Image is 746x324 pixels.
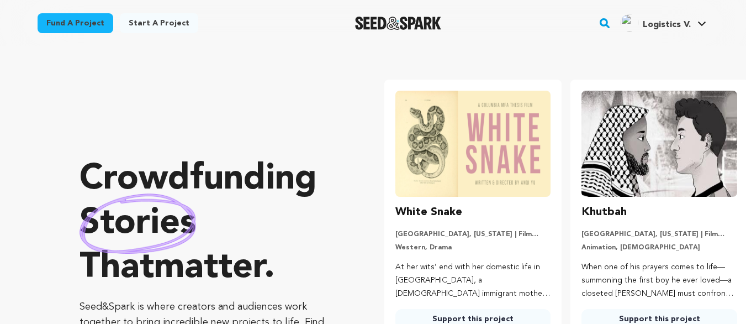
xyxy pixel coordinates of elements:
img: Seed&Spark Logo Dark Mode [355,17,442,30]
a: Fund a project [38,13,113,33]
p: Animation, [DEMOGRAPHIC_DATA] [581,243,737,252]
h3: White Snake [395,203,462,221]
a: Start a project [120,13,198,33]
a: Logistics V.'s Profile [618,12,708,32]
div: Logistics V.'s Profile [621,14,691,32]
a: Seed&Spark Homepage [355,17,442,30]
p: At her wits’ end with her domestic life in [GEOGRAPHIC_DATA], a [DEMOGRAPHIC_DATA] immigrant moth... [395,261,551,300]
p: Crowdfunding that . [80,158,340,290]
p: Western, Drama [395,243,551,252]
img: ACg8ocLtFARqFFLJqhPMqjxZXwx0iemi2j_-lmHBCnNuSsWnO1jQkkw=s96-c [621,14,638,32]
span: matter [154,250,264,286]
img: White Snake image [395,91,551,197]
span: Logistics V.'s Profile [618,12,708,35]
img: Khutbah image [581,91,737,197]
span: Logistics V. [643,20,691,29]
h3: Khutbah [581,203,627,221]
p: [GEOGRAPHIC_DATA], [US_STATE] | Film Short [581,230,737,239]
img: hand sketched image [80,194,196,254]
p: When one of his prayers comes to life—summoning the first boy he ever loved—a closeted [PERSON_NA... [581,261,737,300]
p: [GEOGRAPHIC_DATA], [US_STATE] | Film Short [395,230,551,239]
